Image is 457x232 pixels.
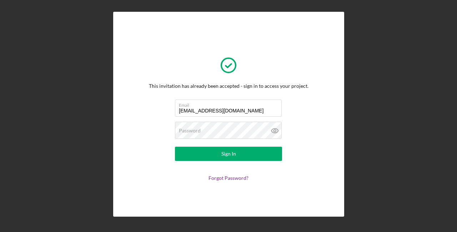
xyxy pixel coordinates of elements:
[179,128,201,133] label: Password
[179,100,282,108] label: Email
[209,175,248,181] a: Forgot Password?
[221,147,236,161] div: Sign In
[175,147,282,161] button: Sign In
[149,83,308,89] div: This invitation has already been accepted - sign in to access your project.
